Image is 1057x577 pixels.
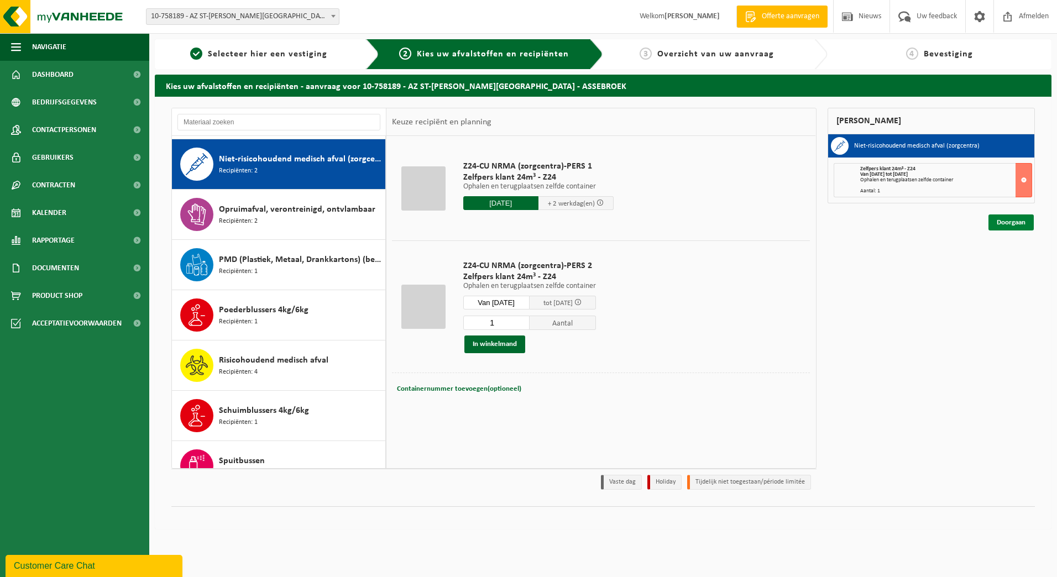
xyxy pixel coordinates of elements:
span: Dashboard [32,61,74,88]
span: Kies uw afvalstoffen en recipiënten [417,50,569,59]
button: Containernummer toevoegen(optioneel) [396,381,522,397]
h2: Kies uw afvalstoffen en recipiënten - aanvraag voor 10-758189 - AZ ST-[PERSON_NAME][GEOGRAPHIC_DA... [155,75,1051,96]
span: Zelfpers klant 24m³ - Z24 [463,271,596,282]
span: Recipiënten: 1 [219,266,258,277]
span: 4 [906,48,918,60]
span: tot [DATE] [543,300,573,307]
span: Zelfpers klant 24m³ - Z24 [860,166,915,172]
a: Offerte aanvragen [736,6,828,28]
span: Recipiënten: 2 [219,468,258,478]
span: Poederblussers 4kg/6kg [219,303,308,317]
span: Documenten [32,254,79,282]
p: Ophalen en terugplaatsen zelfde container [463,183,614,191]
button: PMD (Plastiek, Metaal, Drankkartons) (bedrijven) Recipiënten: 1 [172,240,386,290]
input: Selecteer datum [463,296,530,310]
span: Recipiënten: 1 [219,317,258,327]
span: 1 [190,48,202,60]
div: Keuze recipiënt en planning [386,108,497,136]
button: In winkelmand [464,335,525,353]
span: Overzicht van uw aanvraag [657,50,774,59]
iframe: chat widget [6,553,185,577]
div: [PERSON_NAME] [828,108,1035,134]
button: Niet-risicohoudend medisch afval (zorgcentra) Recipiënten: 2 [172,139,386,190]
span: Offerte aanvragen [759,11,822,22]
span: Opruimafval, verontreinigd, ontvlambaar [219,203,375,216]
span: 10-758189 - AZ ST-LUCAS BRUGGE - ASSEBROEK [146,8,339,25]
button: Spuitbussen Recipiënten: 2 [172,441,386,491]
span: Schuimblussers 4kg/6kg [219,404,309,417]
span: 2 [399,48,411,60]
li: Tijdelijk niet toegestaan/période limitée [687,475,811,490]
li: Holiday [647,475,682,490]
strong: Van [DATE] tot [DATE] [860,171,908,177]
span: 10-758189 - AZ ST-LUCAS BRUGGE - ASSEBROEK [146,9,339,24]
span: Kalender [32,199,66,227]
span: Contactpersonen [32,116,96,144]
span: Spuitbussen [219,454,265,468]
span: Bevestiging [924,50,973,59]
span: 3 [640,48,652,60]
li: Vaste dag [601,475,642,490]
span: Navigatie [32,33,66,61]
span: Gebruikers [32,144,74,171]
p: Ophalen en terugplaatsen zelfde container [463,282,596,290]
button: Poederblussers 4kg/6kg Recipiënten: 1 [172,290,386,340]
div: Aantal: 1 [860,188,1032,194]
span: Z24-CU NRMA (zorgcentra)-PERS 1 [463,161,614,172]
a: 1Selecteer hier een vestiging [160,48,357,61]
button: Risicohoudend medisch afval Recipiënten: 4 [172,340,386,391]
span: Aantal [530,316,596,330]
span: Recipiënten: 4 [219,367,258,377]
h3: Niet-risicohoudend medisch afval (zorgcentra) [854,137,980,155]
div: Ophalen en terugplaatsen zelfde container [860,177,1032,183]
input: Materiaal zoeken [177,114,380,130]
a: Doorgaan [988,214,1034,230]
span: Product Shop [32,282,82,310]
span: Acceptatievoorwaarden [32,310,122,337]
span: Niet-risicohoudend medisch afval (zorgcentra) [219,153,383,166]
span: Selecteer hier een vestiging [208,50,327,59]
span: Recipiënten: 1 [219,417,258,428]
span: Contracten [32,171,75,199]
button: Opruimafval, verontreinigd, ontvlambaar Recipiënten: 2 [172,190,386,240]
span: + 2 werkdag(en) [548,200,595,207]
strong: [PERSON_NAME] [664,12,720,20]
span: Risicohoudend medisch afval [219,354,328,367]
span: Recipiënten: 2 [219,216,258,227]
button: Schuimblussers 4kg/6kg Recipiënten: 1 [172,391,386,441]
span: Containernummer toevoegen(optioneel) [397,385,521,392]
span: Bedrijfsgegevens [32,88,97,116]
span: Rapportage [32,227,75,254]
span: PMD (Plastiek, Metaal, Drankkartons) (bedrijven) [219,253,383,266]
input: Selecteer datum [463,196,538,210]
span: Recipiënten: 2 [219,166,258,176]
span: Z24-CU NRMA (zorgcentra)-PERS 2 [463,260,596,271]
span: Zelfpers klant 24m³ - Z24 [463,172,614,183]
